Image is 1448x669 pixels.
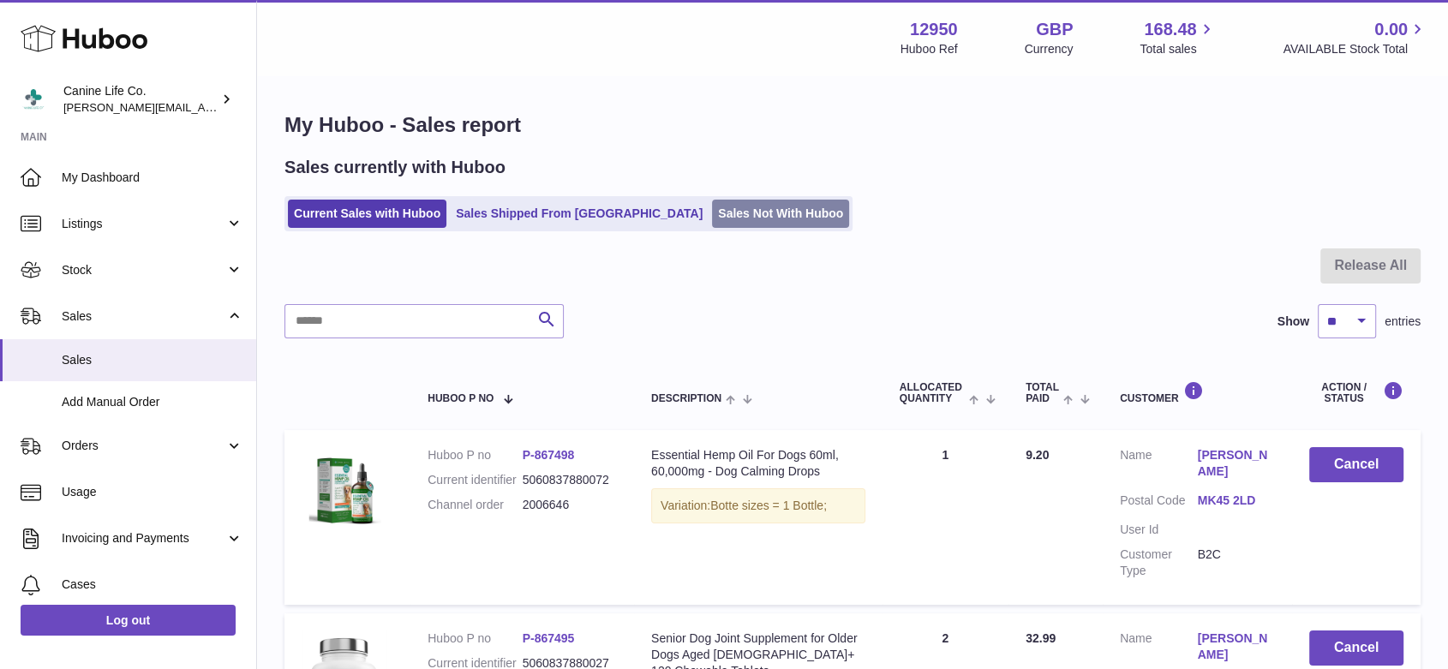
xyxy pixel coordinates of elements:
dt: Customer Type [1120,547,1198,579]
h1: My Huboo - Sales report [284,111,1421,139]
dt: Postal Code [1120,493,1198,513]
td: 1 [883,430,1008,604]
span: Add Manual Order [62,394,243,410]
span: Botte sizes = 1 Bottle; [710,499,827,512]
span: Cases [62,576,243,593]
span: Total paid [1026,382,1059,404]
a: Log out [21,605,236,636]
span: Description [651,393,721,404]
dt: User Id [1120,522,1198,538]
span: My Dashboard [62,170,243,186]
img: clsg-1-pack-shot-in-2000x2000px.jpg [302,447,387,533]
span: AVAILABLE Stock Total [1283,41,1427,57]
strong: GBP [1036,18,1073,41]
dt: Channel order [428,497,522,513]
div: Essential Hemp Oil For Dogs 60ml, 60,000mg - Dog Calming Drops [651,447,865,480]
div: Action / Status [1309,381,1403,404]
h2: Sales currently with Huboo [284,156,506,179]
a: [PERSON_NAME] [1198,630,1276,663]
div: Currency [1025,41,1074,57]
span: [PERSON_NAME][EMAIL_ADDRESS][DOMAIN_NAME] [63,100,344,114]
span: Sales [62,308,225,325]
span: Usage [62,484,243,500]
a: Sales Not With Huboo [712,200,849,228]
dt: Name [1120,630,1198,667]
div: Variation: [651,488,865,523]
span: 32.99 [1026,631,1056,645]
span: entries [1385,314,1421,330]
span: Sales [62,352,243,368]
a: Sales Shipped From [GEOGRAPHIC_DATA] [450,200,709,228]
a: 0.00 AVAILABLE Stock Total [1283,18,1427,57]
a: Current Sales with Huboo [288,200,446,228]
dt: Huboo P no [428,630,522,647]
strong: 12950 [910,18,958,41]
a: [PERSON_NAME] [1198,447,1276,480]
button: Cancel [1309,447,1403,482]
dt: Current identifier [428,472,522,488]
a: 168.48 Total sales [1140,18,1216,57]
div: Customer [1120,381,1275,404]
dd: 2006646 [523,497,617,513]
a: P-867495 [523,631,575,645]
span: Huboo P no [428,393,494,404]
span: Stock [62,262,225,278]
dd: B2C [1198,547,1276,579]
span: Orders [62,438,225,454]
span: 9.20 [1026,448,1049,462]
span: 168.48 [1144,18,1196,41]
div: Canine Life Co. [63,83,218,116]
span: Invoicing and Payments [62,530,225,547]
dt: Name [1120,447,1198,484]
div: Huboo Ref [901,41,958,57]
span: Listings [62,216,225,232]
dt: Huboo P no [428,447,522,463]
a: MK45 2LD [1198,493,1276,509]
button: Cancel [1309,630,1403,666]
span: 0.00 [1374,18,1408,41]
label: Show [1277,314,1309,330]
span: Total sales [1140,41,1216,57]
span: ALLOCATED Quantity [900,382,965,404]
img: kevin@clsgltd.co.uk [21,87,46,112]
dd: 5060837880072 [523,472,617,488]
a: P-867498 [523,448,575,462]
